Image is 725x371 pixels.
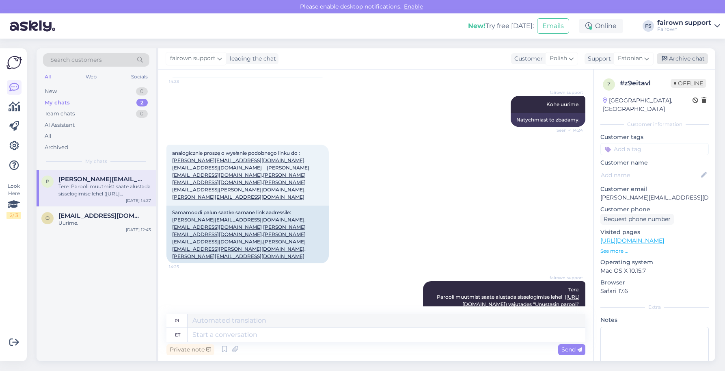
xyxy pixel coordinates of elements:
[58,183,151,197] div: Tere: Parooli muutmist saate alustada sisselogimise lehel ([URL][DOMAIN_NAME]) vajutades "Unustas...
[6,182,21,219] div: Look Here
[227,54,276,63] div: leading the chat
[172,217,304,223] a: [PERSON_NAME][EMAIL_ADDRESS][DOMAIN_NAME]
[600,214,674,225] div: Request phone number
[600,278,709,287] p: Browser
[172,253,304,259] a: [PERSON_NAME][EMAIL_ADDRESS][DOMAIN_NAME]
[600,316,709,324] p: Notes
[657,53,708,64] div: Archive chat
[657,20,711,26] div: fairown support
[169,78,199,85] span: 14:23
[468,22,485,30] b: New!
[600,237,664,244] a: [URL][DOMAIN_NAME]
[550,54,567,63] span: Polish
[550,89,583,95] span: fairown support
[600,185,709,193] p: Customer email
[45,110,75,118] div: Team chats
[603,96,693,113] div: [GEOGRAPHIC_DATA], [GEOGRAPHIC_DATA]
[172,150,309,200] span: analogicznie proszę o wysłanie podobnego linku do : . . . .
[601,171,699,180] input: Add name
[600,304,709,311] div: Extra
[511,113,585,127] div: Natychmiast to zbadamy.
[600,158,709,167] p: Customer name
[175,314,181,328] div: pl
[45,215,50,221] span: o
[166,206,329,263] div: Samamoodi palun saatke sarnane link aadressile: . . . .
[43,72,52,82] div: All
[585,54,611,63] div: Support
[401,3,425,10] span: Enable
[6,55,22,70] img: Askly Logo
[136,99,148,107] div: 2
[126,197,151,204] div: [DATE] 14:27
[468,21,534,31] div: Try free [DATE]:
[172,224,262,230] a: [EMAIL_ADDRESS][DOMAIN_NAME]
[600,143,709,155] input: Add a tag
[579,19,623,33] div: Online
[600,287,709,295] p: Safari 17.6
[6,212,21,219] div: 2 / 3
[600,133,709,141] p: Customer tags
[45,132,52,140] div: All
[600,247,709,255] p: See more ...
[58,219,151,227] div: Uurime.
[85,158,107,165] span: My chats
[170,54,216,63] span: fairown support
[129,72,149,82] div: Socials
[45,121,75,129] div: AI Assistant
[136,87,148,95] div: 0
[172,194,304,200] a: [PERSON_NAME][EMAIL_ADDRESS][DOMAIN_NAME]
[84,72,98,82] div: Web
[45,99,70,107] div: My chats
[607,81,611,87] span: z
[600,228,709,236] p: Visited pages
[46,178,50,184] span: p
[136,110,148,118] div: 0
[169,264,199,270] span: 14:25
[546,101,580,107] span: Kohe uurime.
[600,258,709,267] p: Operating system
[172,165,262,171] a: [EMAIL_ADDRESS][DOMAIN_NAME]
[172,157,304,163] a: [PERSON_NAME][EMAIL_ADDRESS][DOMAIN_NAME]
[437,286,580,307] span: Tere: Parooli muutmist saate alustada sisselogimise lehel ( ) vajutades "Unustasin parooli"
[166,344,214,355] div: Private note
[671,79,706,88] span: Offline
[600,267,709,275] p: Mac OS X 10.15.7
[643,20,654,32] div: FS
[45,143,68,152] div: Archived
[50,56,102,64] span: Search customers
[58,176,143,183] span: piotr.chodkiewciz@ispot.pl
[511,54,543,63] div: Customer
[45,87,57,95] div: New
[561,346,582,353] span: Send
[657,26,711,33] div: Fairown
[620,78,671,88] div: # z9eitavl
[552,127,583,133] span: Seen ✓ 14:24
[600,205,709,214] p: Customer phone
[175,328,180,342] div: et
[537,18,569,34] button: Emails
[550,275,583,281] span: fairown support
[126,227,151,233] div: [DATE] 12:43
[600,121,709,128] div: Customer information
[657,20,720,33] a: fairown supportFairown
[618,54,643,63] span: Estonian
[600,193,709,202] p: [PERSON_NAME][EMAIL_ADDRESS][DOMAIN_NAME]
[58,212,143,219] span: oliwia.wojcik@ispot.pl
